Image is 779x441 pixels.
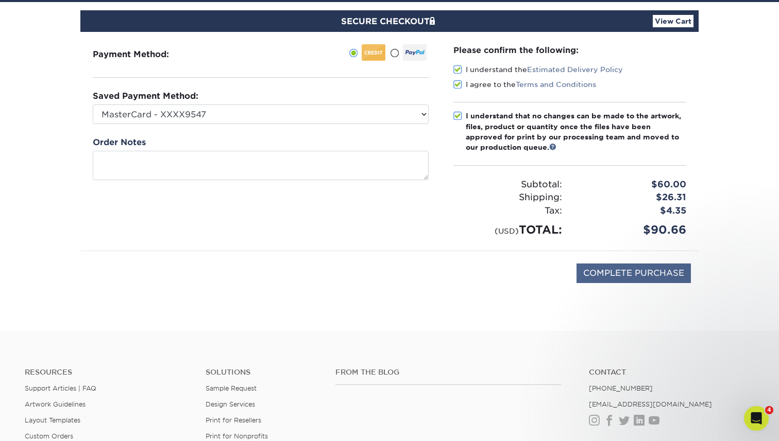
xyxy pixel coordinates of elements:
h3: Payment Method: [93,49,194,59]
span: 4 [765,406,773,414]
label: Saved Payment Method: [93,90,198,102]
label: I agree to the [453,79,596,90]
div: Please confirm the following: [453,44,686,56]
div: TOTAL: [446,221,570,238]
a: Estimated Delivery Policy [527,65,623,74]
div: $60.00 [570,178,694,191]
div: $4.35 [570,204,694,218]
a: Print for Resellers [206,416,261,424]
a: [PHONE_NUMBER] [589,384,653,392]
a: Design Services [206,400,255,408]
a: Print for Nonprofits [206,432,268,440]
a: Contact [589,368,754,377]
div: $26.31 [570,191,694,204]
h4: From the Blog [335,368,561,377]
h4: Resources [25,368,190,377]
a: Support Articles | FAQ [25,384,96,392]
a: Artwork Guidelines [25,400,86,408]
div: Shipping: [446,191,570,204]
span: SECURE CHECKOUT [341,16,438,26]
div: $90.66 [570,221,694,238]
input: COMPLETE PURCHASE [577,263,691,283]
a: View Cart [653,15,693,27]
a: [EMAIL_ADDRESS][DOMAIN_NAME] [589,400,712,408]
div: I understand that no changes can be made to the artwork, files, product or quantity once the file... [466,111,686,153]
div: Tax: [446,204,570,218]
label: Order Notes [93,136,146,149]
a: Sample Request [206,384,257,392]
iframe: Intercom live chat [744,406,769,431]
h4: Solutions [206,368,319,377]
img: DigiCert Secured Site Seal [88,263,140,294]
small: (USD) [495,226,519,235]
a: Terms and Conditions [516,80,596,89]
div: Subtotal: [446,178,570,191]
label: I understand the [453,64,623,75]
